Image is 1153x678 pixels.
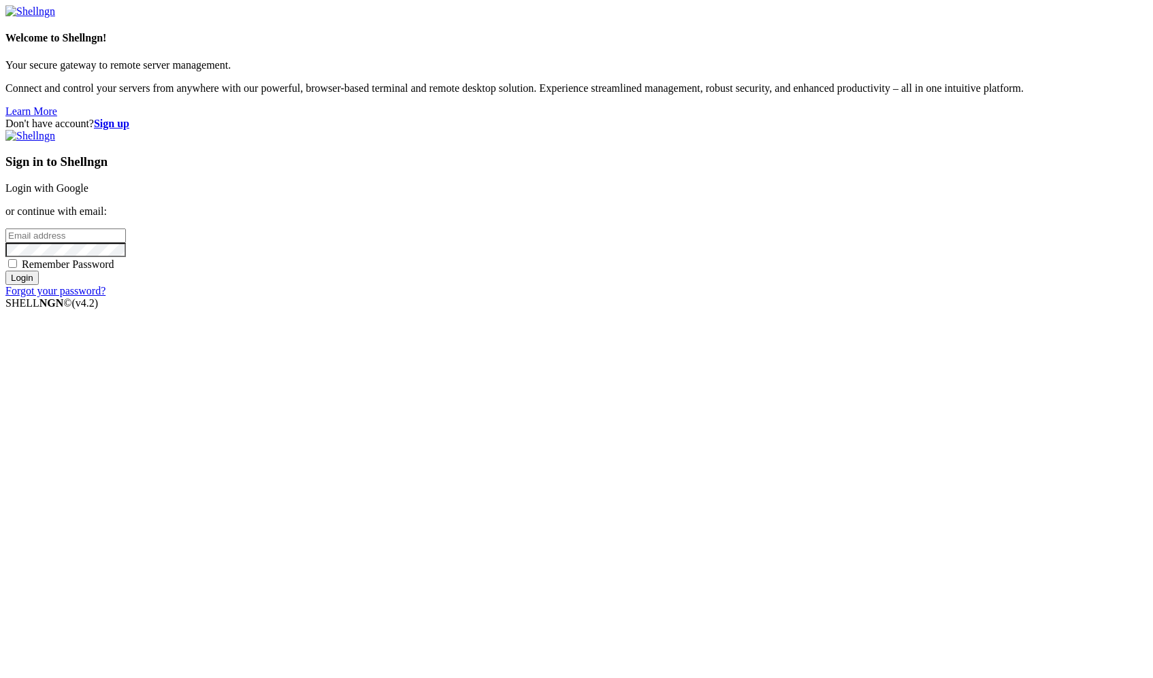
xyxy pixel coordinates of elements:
[5,59,1148,71] p: Your secure gateway to remote server management.
[5,130,55,142] img: Shellngn
[5,105,57,117] a: Learn More
[94,118,129,129] a: Sign up
[5,5,55,18] img: Shellngn
[5,205,1148,218] p: or continue with email:
[5,182,88,194] a: Login with Google
[5,271,39,285] input: Login
[5,228,126,243] input: Email address
[5,285,105,296] a: Forgot your password?
[5,154,1148,169] h3: Sign in to Shellngn
[72,297,99,309] span: 4.2.0
[22,258,114,270] span: Remember Password
[5,118,1148,130] div: Don't have account?
[8,259,17,268] input: Remember Password
[5,82,1148,95] p: Connect and control your servers from anywhere with our powerful, browser-based terminal and remo...
[39,297,64,309] b: NGN
[5,32,1148,44] h4: Welcome to Shellngn!
[5,297,98,309] span: SHELL ©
